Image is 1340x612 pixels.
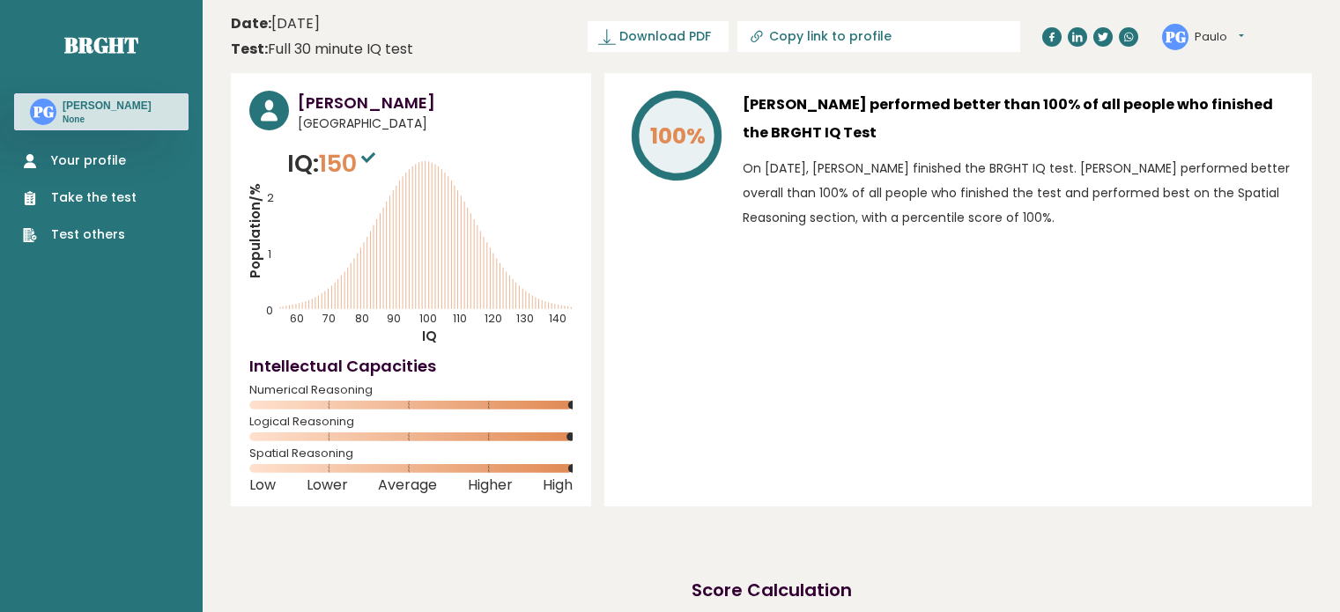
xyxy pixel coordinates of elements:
span: Higher [468,482,513,489]
tspan: 2 [267,190,274,205]
h4: Intellectual Capacities [249,354,573,378]
tspan: 140 [549,311,566,326]
tspan: 90 [387,311,401,326]
h3: [PERSON_NAME] [298,91,573,114]
b: Test: [231,39,268,59]
tspan: 70 [322,311,336,326]
span: Lower [307,482,348,489]
span: High [543,482,573,489]
span: Spatial Reasoning [249,450,573,457]
a: Test others [23,225,137,244]
tspan: 0 [266,303,273,318]
span: Download PDF [619,27,711,46]
b: Date: [231,13,271,33]
div: Full 30 minute IQ test [231,39,413,60]
a: Download PDF [588,21,729,52]
tspan: 100% [650,121,706,151]
a: Take the test [23,188,137,207]
p: On [DATE], [PERSON_NAME] finished the BRGHT IQ test. [PERSON_NAME] performed better overall than ... [743,156,1293,230]
p: None [63,114,152,126]
span: Average [378,482,437,489]
span: Numerical Reasoning [249,387,573,394]
a: Brght [64,31,138,59]
a: Your profile [23,151,137,170]
span: 150 [319,147,380,180]
p: IQ: [287,146,380,181]
tspan: 80 [355,311,369,326]
tspan: 100 [419,311,437,326]
h3: [PERSON_NAME] performed better than 100% of all people who finished the BRGHT IQ Test [743,91,1293,147]
span: Logical Reasoning [249,418,573,425]
button: Paulo [1195,28,1244,46]
h2: Score Calculation [692,577,852,603]
tspan: 120 [485,311,502,326]
time: [DATE] [231,13,320,34]
tspan: 110 [453,311,467,326]
text: PG [1165,26,1186,46]
text: PG [33,101,54,122]
h3: [PERSON_NAME] [63,99,152,113]
tspan: 130 [516,311,534,326]
tspan: Population/% [246,183,264,278]
span: [GEOGRAPHIC_DATA] [298,114,573,133]
span: Low [249,482,276,489]
tspan: IQ [422,327,437,345]
tspan: 1 [268,247,271,262]
tspan: 60 [291,311,305,326]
